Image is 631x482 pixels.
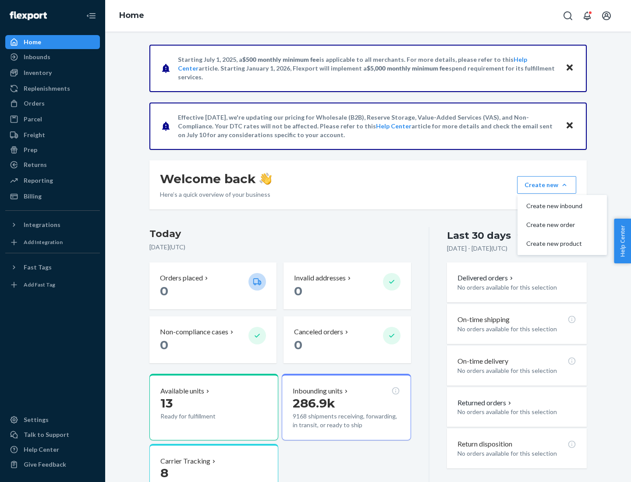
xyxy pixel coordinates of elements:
[24,192,42,201] div: Billing
[519,216,605,234] button: Create new order
[24,460,66,469] div: Give Feedback
[160,465,168,480] span: 8
[294,284,302,298] span: 0
[112,3,151,28] ol: breadcrumbs
[5,457,100,471] button: Give Feedback
[160,396,173,411] span: 13
[24,415,49,424] div: Settings
[24,145,37,154] div: Prep
[24,131,45,139] div: Freight
[5,50,100,64] a: Inbounds
[160,456,210,466] p: Carrier Tracking
[5,158,100,172] a: Returns
[5,235,100,249] a: Add Integration
[457,439,512,449] p: Return disposition
[376,122,411,130] a: Help Center
[160,171,272,187] h1: Welcome back
[457,408,576,416] p: No orders available for this selection
[5,413,100,427] a: Settings
[82,7,100,25] button: Close Navigation
[614,219,631,263] button: Help Center
[559,7,577,25] button: Open Search Box
[160,284,168,298] span: 0
[598,7,615,25] button: Open account menu
[24,38,41,46] div: Home
[293,386,343,396] p: Inbounding units
[149,227,411,241] h3: Today
[149,374,278,440] button: Available units13Ready for fulfillment
[5,82,100,96] a: Replenishments
[24,68,52,77] div: Inventory
[5,218,100,232] button: Integrations
[457,398,513,408] button: Returned orders
[457,366,576,375] p: No orders available for this selection
[5,260,100,274] button: Fast Tags
[24,220,60,229] div: Integrations
[517,176,576,194] button: Create newCreate new inboundCreate new orderCreate new product
[526,241,582,247] span: Create new product
[519,234,605,253] button: Create new product
[526,222,582,228] span: Create new order
[5,278,100,292] a: Add Fast Tag
[284,316,411,363] button: Canceled orders 0
[5,189,100,203] a: Billing
[294,337,302,352] span: 0
[5,143,100,157] a: Prep
[367,64,449,72] span: $5,000 monthly minimum fee
[457,325,576,333] p: No orders available for this selection
[24,176,53,185] div: Reporting
[447,229,511,242] div: Last 30 days
[24,263,52,272] div: Fast Tags
[282,374,411,440] button: Inbounding units286.9k9168 shipments receiving, forwarding, in transit, or ready to ship
[457,356,508,366] p: On-time delivery
[24,160,47,169] div: Returns
[284,262,411,309] button: Invalid addresses 0
[178,55,557,82] p: Starting July 1, 2025, a is applicable to all merchants. For more details, please refer to this a...
[24,99,45,108] div: Orders
[24,445,59,454] div: Help Center
[457,315,510,325] p: On-time shipping
[160,273,203,283] p: Orders placed
[5,443,100,457] a: Help Center
[149,262,277,309] button: Orders placed 0
[160,327,228,337] p: Non-compliance cases
[5,112,100,126] a: Parcel
[149,243,411,252] p: [DATE] ( UTC )
[293,412,400,429] p: 9168 shipments receiving, forwarding, in transit, or ready to ship
[160,337,168,352] span: 0
[5,428,100,442] a: Talk to Support
[564,62,575,74] button: Close
[24,115,42,124] div: Parcel
[10,11,47,20] img: Flexport logo
[5,66,100,80] a: Inventory
[242,56,319,63] span: $500 monthly minimum fee
[5,128,100,142] a: Freight
[24,53,50,61] div: Inbounds
[526,203,582,209] span: Create new inbound
[294,327,343,337] p: Canceled orders
[457,449,576,458] p: No orders available for this selection
[578,7,596,25] button: Open notifications
[24,281,55,288] div: Add Fast Tag
[564,120,575,132] button: Close
[160,190,272,199] p: Here’s a quick overview of your business
[5,35,100,49] a: Home
[178,113,557,139] p: Effective [DATE], we're updating our pricing for Wholesale (B2B), Reserve Storage, Value-Added Se...
[519,197,605,216] button: Create new inbound
[5,174,100,188] a: Reporting
[293,396,335,411] span: 286.9k
[149,316,277,363] button: Non-compliance cases 0
[5,96,100,110] a: Orders
[259,173,272,185] img: hand-wave emoji
[457,273,515,283] button: Delivered orders
[119,11,144,20] a: Home
[160,412,241,421] p: Ready for fulfillment
[457,283,576,292] p: No orders available for this selection
[294,273,346,283] p: Invalid addresses
[447,244,507,253] p: [DATE] - [DATE] ( UTC )
[24,84,70,93] div: Replenishments
[24,238,63,246] div: Add Integration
